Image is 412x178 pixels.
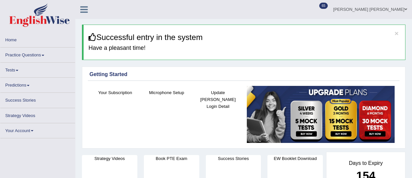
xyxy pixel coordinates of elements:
a: Tests [0,63,75,75]
a: Practice Questions [0,48,75,60]
h4: Update [PERSON_NAME] Login Detail [196,89,241,110]
a: Home [0,32,75,45]
img: small5.jpg [247,86,395,143]
h4: Microphone Setup [144,89,189,96]
h4: Have a pleasant time! [88,45,400,51]
h4: Strategy Videos [82,155,137,162]
a: Predictions [0,78,75,90]
h3: Successful entry in the system [88,33,400,42]
button: × [395,30,399,37]
a: Success Stories [0,93,75,106]
div: Getting Started [89,70,398,78]
a: Your Account [0,123,75,136]
h4: Days to Expiry [334,160,398,166]
h4: Your Subscription [93,89,138,96]
span: 65 [319,3,327,9]
a: Strategy Videos [0,108,75,121]
h4: Success Stories [206,155,261,162]
h4: EW Booklet Download [267,155,323,162]
h4: Book PTE Exam [144,155,199,162]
